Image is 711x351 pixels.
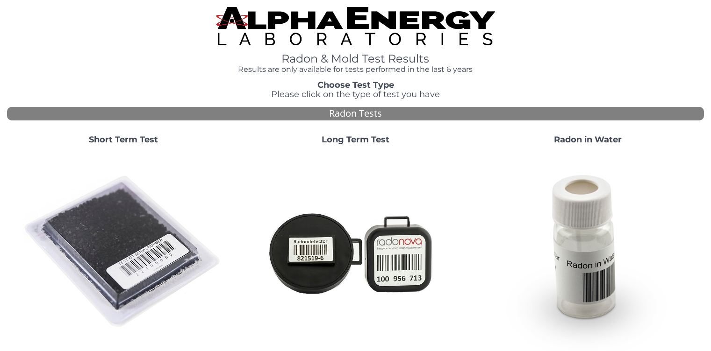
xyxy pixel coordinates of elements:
strong: Long Term Test [322,134,389,145]
strong: Short Term Test [89,134,158,145]
h1: Radon & Mold Test Results [216,53,495,65]
div: Radon Tests [7,107,704,120]
strong: Choose Test Type [317,80,394,90]
strong: Radon in Water [554,134,622,145]
h4: Results are only available for tests performed in the last 6 years [216,65,495,74]
span: Please click on the type of test you have [271,89,440,99]
img: TightCrop.jpg [216,7,495,45]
